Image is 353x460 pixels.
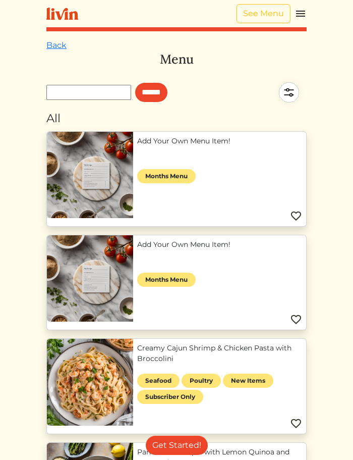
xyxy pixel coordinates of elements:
img: Favorite menu item [290,418,302,430]
a: Get Started! [146,436,208,455]
img: livin-logo-a0d97d1a881af30f6274990eb6222085a2533c92bbd1e4f22c21b4f0d0e3210c.svg [46,8,78,20]
a: Back [46,40,67,50]
img: filter-5a7d962c2457a2d01fc3f3b070ac7679cf81506dd4bc827d76cf1eb68fb85cd7.svg [271,75,307,110]
img: Favorite menu item [290,314,302,326]
a: Add Your Own Menu Item! [137,239,302,250]
h3: Menu [46,52,307,67]
a: Add Your Own Menu Item! [137,136,302,146]
a: See Menu [237,4,290,23]
div: All [46,110,307,127]
img: menu_hamburger-cb6d353cf0ecd9f46ceae1c99ecbeb4a00e71ca567a856bd81f57e9d8c17bb26.svg [295,8,307,20]
a: Creamy Cajun Shrimp & Chicken Pasta with Broccolini [137,343,302,364]
img: Favorite menu item [290,210,302,222]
